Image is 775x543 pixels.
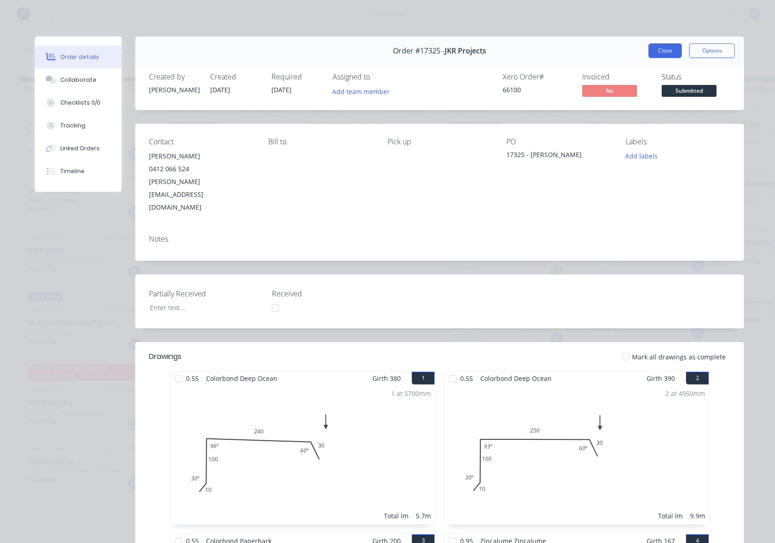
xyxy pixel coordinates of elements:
div: Contact [149,137,254,146]
span: Girth 380 [372,372,401,385]
div: 0412 066 524 [149,163,254,175]
button: Add team member [328,85,395,97]
div: [PERSON_NAME] [149,85,199,95]
div: Tracking [60,121,85,130]
div: [PERSON_NAME][EMAIL_ADDRESS][DOMAIN_NAME] [149,175,254,214]
div: Bill to [268,137,373,146]
button: Add labels [621,150,663,162]
div: Timeline [60,167,85,175]
span: No [582,85,637,96]
div: Drawings [149,351,181,362]
div: Linked Orders [60,144,100,153]
span: Girth 390 [647,372,675,385]
div: [PERSON_NAME]0412 066 524[PERSON_NAME][EMAIL_ADDRESS][DOMAIN_NAME] [149,150,254,214]
div: Notes [149,235,730,243]
button: Close [648,43,682,58]
div: 0101002503030º93º60º2 at 4950mmTotal lm9.9m [445,385,709,524]
span: 0.55 [457,372,477,385]
div: Created [210,73,260,81]
div: 17325 - [PERSON_NAME] [506,150,611,163]
div: PO [506,137,611,146]
button: Timeline [35,160,122,183]
div: Total lm [658,511,683,521]
div: Order details [60,53,99,61]
div: 9.9m [690,511,705,521]
button: Collaborate [35,69,122,91]
span: [DATE] [210,85,230,94]
span: JKR Projects [445,47,486,55]
label: Received [272,288,386,299]
span: [DATE] [271,85,292,94]
button: Tracking [35,114,122,137]
div: 5.7m [416,511,431,521]
button: 2 [686,372,709,385]
button: Linked Orders [35,137,122,160]
div: 2 at 4950mm [665,389,705,398]
button: Options [689,43,735,58]
div: Status [662,73,730,81]
label: Partially Received [149,288,263,299]
button: Submitted [662,85,717,99]
span: 0.55 [182,372,202,385]
span: Order #17325 - [393,47,445,55]
div: 0101002403030º96º60º1 at 5700mmTotal lm5.7m [170,385,435,524]
button: Checklists 0/0 [35,91,122,114]
div: Assigned to [333,73,424,81]
div: Collaborate [60,76,96,84]
div: Created by [149,73,199,81]
span: Mark all drawings as complete [632,352,726,362]
span: Submitted [662,85,717,96]
button: Order details [35,46,122,69]
div: Checklists 0/0 [60,99,101,107]
div: Xero Order # [503,73,571,81]
div: 1 at 5700mm [391,389,431,398]
div: Pick up [387,137,492,146]
button: Add team member [333,85,395,97]
span: Colorbond Deep Ocean [477,372,555,385]
div: Labels [626,137,730,146]
div: Required [271,73,322,81]
span: Colorbond Deep Ocean [202,372,281,385]
button: 1 [412,372,435,385]
div: Total lm [384,511,409,521]
div: 66100 [503,85,571,95]
div: Invoiced [582,73,651,81]
div: [PERSON_NAME] [149,150,254,163]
